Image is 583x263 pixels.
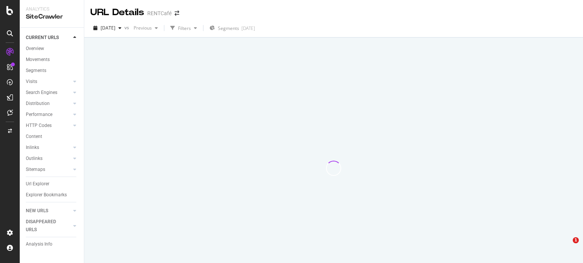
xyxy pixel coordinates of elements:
span: 1 [573,237,579,243]
div: Inlinks [26,144,39,152]
div: [DATE] [241,25,255,31]
div: Sitemaps [26,166,45,174]
button: [DATE] [90,22,124,34]
span: 2025 Aug. 20th [101,25,115,31]
div: CURRENT URLS [26,34,59,42]
a: Movements [26,56,79,64]
a: Url Explorer [26,180,79,188]
div: SiteCrawler [26,13,78,21]
a: NEW URLS [26,207,71,215]
div: Movements [26,56,50,64]
a: HTTP Codes [26,122,71,130]
div: Filters [178,25,191,31]
div: Analysis Info [26,240,52,248]
div: Analytics [26,6,78,13]
div: RENTCafé [147,9,172,17]
div: Performance [26,111,52,119]
a: Search Engines [26,89,71,97]
a: Sitemaps [26,166,71,174]
div: Distribution [26,100,50,108]
div: Overview [26,45,44,53]
span: vs [124,24,131,31]
div: HTTP Codes [26,122,52,130]
div: Search Engines [26,89,57,97]
a: Overview [26,45,79,53]
div: Explorer Bookmarks [26,191,67,199]
span: Segments [218,25,239,31]
div: Content [26,133,42,141]
div: Visits [26,78,37,86]
a: Outlinks [26,155,71,163]
div: Outlinks [26,155,43,163]
div: DISAPPEARED URLS [26,218,64,234]
a: Visits [26,78,71,86]
div: NEW URLS [26,207,48,215]
div: arrow-right-arrow-left [175,11,179,16]
a: Performance [26,111,71,119]
a: Segments [26,67,79,75]
a: Content [26,133,79,141]
button: Segments[DATE] [206,22,258,34]
iframe: Intercom live chat [557,237,575,255]
a: Explorer Bookmarks [26,191,79,199]
div: Url Explorer [26,180,49,188]
div: URL Details [90,6,144,19]
div: Segments [26,67,46,75]
button: Filters [167,22,200,34]
a: Analysis Info [26,240,79,248]
a: DISAPPEARED URLS [26,218,71,234]
button: Previous [131,22,161,34]
a: Distribution [26,100,71,108]
a: Inlinks [26,144,71,152]
span: Previous [131,25,152,31]
a: CURRENT URLS [26,34,71,42]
